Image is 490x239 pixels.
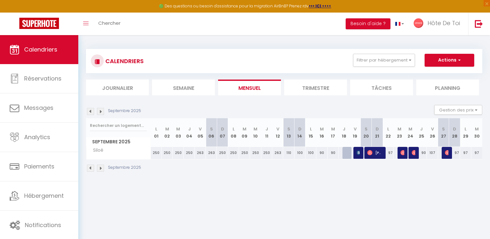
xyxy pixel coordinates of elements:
abbr: J [188,126,191,132]
div: 97 [460,147,471,159]
abbr: S [287,126,290,132]
div: 250 [162,147,173,159]
span: Hôte De Toi [428,19,460,27]
abbr: M [320,126,324,132]
th: 16 [316,118,327,147]
div: 250 [250,147,261,159]
li: Semaine [152,80,215,95]
div: 250 [228,147,239,159]
div: 100 [294,147,305,159]
abbr: D [453,126,456,132]
th: 05 [195,118,206,147]
abbr: L [155,126,157,132]
div: 90 [316,147,327,159]
th: 10 [250,118,261,147]
a: ... Hôte De Toi [409,13,468,35]
abbr: D [376,126,379,132]
div: 263 [272,147,283,159]
div: 250 [151,147,162,159]
span: Analytics [24,133,50,141]
abbr: L [387,126,389,132]
div: 250 [217,147,228,159]
th: 29 [460,118,471,147]
img: Super Booking [19,18,59,29]
div: 263 [195,147,206,159]
th: 17 [328,118,339,147]
span: [PERSON_NAME] [367,147,382,159]
th: 25 [416,118,427,147]
abbr: M [475,126,479,132]
abbr: M [165,126,169,132]
th: 21 [372,118,383,147]
abbr: L [465,126,466,132]
abbr: J [343,126,345,132]
th: 27 [438,118,449,147]
span: [PERSON_NAME] [400,147,404,159]
abbr: J [265,126,268,132]
li: Trimestre [284,80,347,95]
span: [PERSON_NAME] [445,147,448,159]
div: 263 [206,147,217,159]
abbr: M [408,126,412,132]
div: 100 [305,147,316,159]
span: Chercher [98,20,120,26]
abbr: L [310,126,312,132]
div: 97 [449,147,460,159]
th: 01 [151,118,162,147]
h3: CALENDRIERS [104,54,144,68]
abbr: D [298,126,302,132]
th: 26 [427,118,438,147]
th: 28 [449,118,460,147]
th: 13 [283,118,294,147]
li: Mensuel [218,80,281,95]
th: 24 [405,118,416,147]
span: Hébergement [24,192,64,200]
div: 250 [239,147,250,159]
div: 250 [173,147,184,159]
a: Chercher [93,13,125,35]
span: Calendriers [24,45,57,53]
span: Siloé [87,147,111,154]
th: 22 [383,118,394,147]
button: Besoin d'aide ? [346,18,390,29]
abbr: S [210,126,213,132]
th: 02 [162,118,173,147]
p: Septembre 2025 [108,165,141,171]
div: 107 [427,147,438,159]
input: Rechercher un logement... [90,120,147,131]
p: Septembre 2025 [108,108,141,114]
th: 23 [394,118,405,147]
li: Journalier [86,80,149,95]
abbr: V [354,126,357,132]
th: 06 [206,118,217,147]
abbr: M [176,126,180,132]
th: 07 [217,118,228,147]
abbr: V [199,126,202,132]
a: >>> ICI <<<< [309,3,331,9]
div: 97 [383,147,394,159]
img: logout [475,20,483,28]
button: Filtrer par hébergement [353,54,415,67]
li: Planning [416,80,479,95]
abbr: M [243,126,246,132]
li: Tâches [350,80,413,95]
th: 14 [294,118,305,147]
img: ... [414,18,423,28]
abbr: D [221,126,224,132]
abbr: M [331,126,335,132]
div: 250 [184,147,195,159]
button: Actions [425,54,474,67]
th: 30 [471,118,482,147]
abbr: V [276,126,279,132]
th: 11 [261,118,272,147]
th: 12 [272,118,283,147]
span: Réservations [24,74,62,82]
span: Notifications [25,221,61,229]
th: 20 [360,118,371,147]
span: [PERSON_NAME] [412,147,415,159]
th: 08 [228,118,239,147]
div: 90 [328,147,339,159]
div: 250 [261,147,272,159]
div: 90 [416,147,427,159]
div: 97 [471,147,482,159]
